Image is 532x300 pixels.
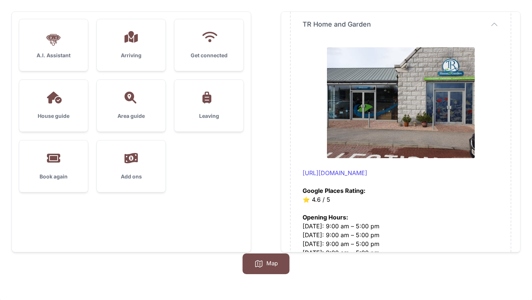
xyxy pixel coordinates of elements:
[109,173,154,180] h3: Add ons
[19,140,88,192] a: Book again
[186,112,231,120] h3: Leaving
[303,19,499,30] button: TR Home and Garden
[303,19,371,30] span: TR Home and Garden
[97,19,166,71] a: Arriving
[19,80,88,132] a: House guide
[97,80,166,132] a: Area guide
[109,52,154,59] h3: Arriving
[186,52,231,59] h3: Get connected
[97,140,166,192] a: Add ons
[19,19,88,71] a: A.I. Assistant
[303,214,348,221] strong: Opening Hours:
[31,52,76,59] h3: A.I. Assistant
[303,204,499,284] div: [DATE]: 9:00 am – 5:00 pm [DATE]: 9:00 am – 5:00 pm [DATE]: 9:00 am – 5:00 pm [DATE]: 9:00 am – 5...
[303,168,499,204] div: ⭐️ 4.6 / 5
[303,169,367,177] a: [URL][DOMAIN_NAME]
[303,187,365,194] strong: Google Places Rating:
[174,80,243,132] a: Leaving
[266,259,278,268] p: Map
[109,112,154,120] h3: Area guide
[31,173,76,180] h3: Book again
[31,112,76,120] h3: House guide
[327,47,475,158] img: tix0p35v2dza9yja259bhiju0h9d
[174,19,243,71] a: Get connected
